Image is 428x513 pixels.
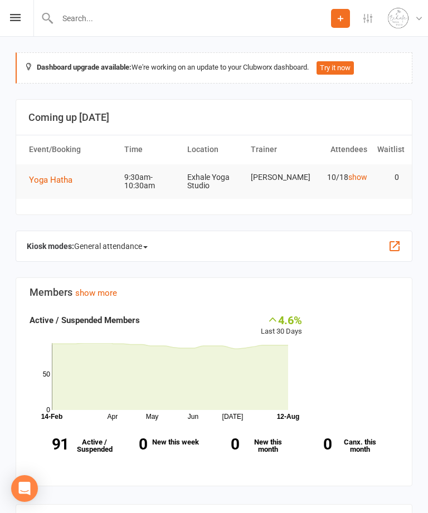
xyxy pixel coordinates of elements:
div: We're working on an update to your Clubworx dashboard. [16,52,412,84]
a: 0New this month [200,430,293,461]
span: General attendance [74,237,148,255]
td: 0 [372,164,404,190]
a: show [348,173,367,182]
div: 4.6% [261,314,302,326]
th: Location [182,135,246,164]
div: Last 30 Days [261,314,302,338]
th: Trainer [246,135,309,164]
th: Event/Booking [24,135,119,164]
td: 10/18 [309,164,372,190]
a: 0New this week [108,430,201,460]
a: show more [75,288,117,298]
button: Try it now [317,61,354,75]
div: Open Intercom Messenger [11,475,38,502]
th: Waitlist [372,135,404,164]
strong: 0 [200,437,239,452]
strong: Dashboard upgrade available: [37,63,132,71]
td: 9:30am-10:30am [119,164,183,199]
td: Exhale Yoga Studio [182,164,246,199]
strong: Kiosk modes: [27,242,74,251]
h3: Members [30,287,398,298]
th: Attendees [309,135,372,164]
strong: Active / Suspended Members [30,315,140,325]
a: 0Canx. this month [293,430,385,461]
strong: 0 [108,437,147,452]
a: 91Active / Suspended [24,430,116,461]
th: Time [119,135,183,164]
img: thumb_image1710331179.png [387,7,409,30]
strong: 91 [30,437,69,452]
input: Search... [54,11,331,26]
h3: Coming up [DATE] [28,112,400,123]
strong: 0 [293,437,332,452]
td: [PERSON_NAME] [246,164,309,190]
span: Yoga Hatha [29,175,72,185]
button: Yoga Hatha [29,173,80,187]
